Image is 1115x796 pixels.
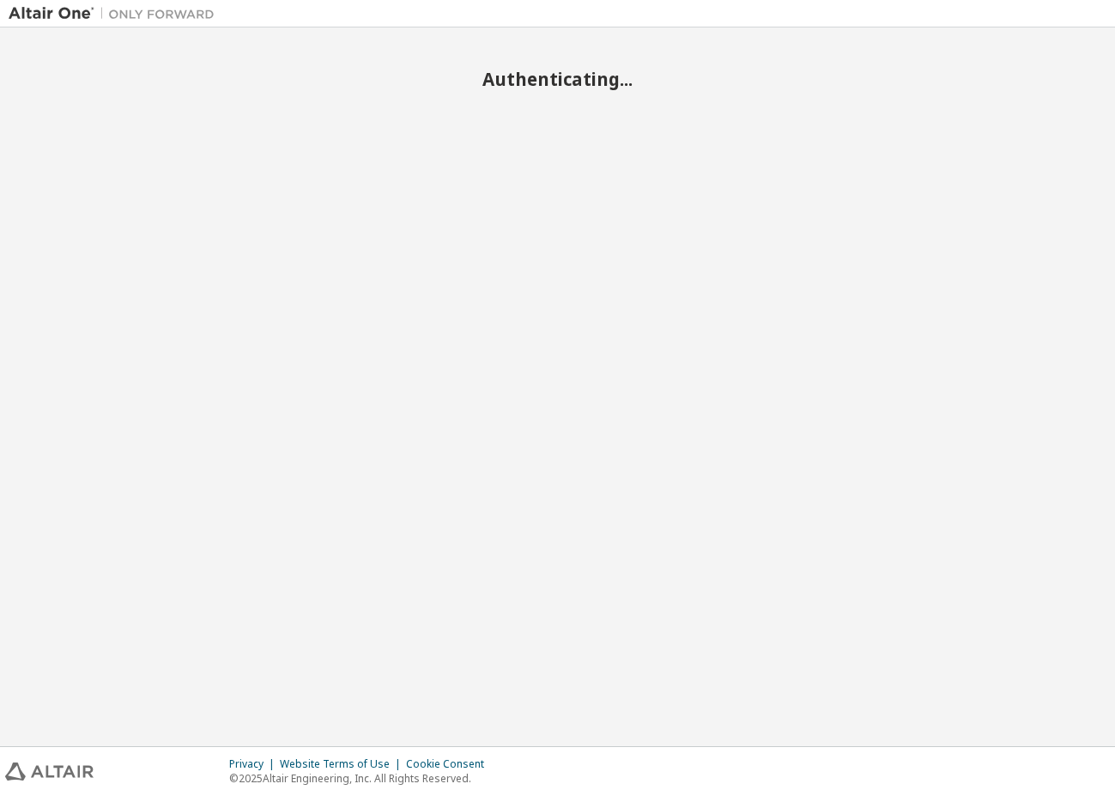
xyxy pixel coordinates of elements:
div: Privacy [229,757,280,771]
div: Cookie Consent [406,757,494,771]
p: © 2025 Altair Engineering, Inc. All Rights Reserved. [229,771,494,786]
img: Altair One [9,5,223,22]
h2: Authenticating... [9,68,1106,90]
img: altair_logo.svg [5,763,94,781]
div: Website Terms of Use [280,757,406,771]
